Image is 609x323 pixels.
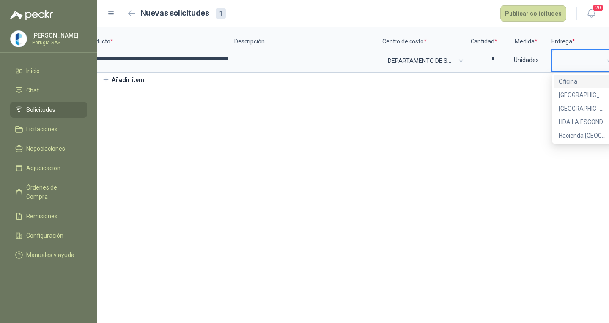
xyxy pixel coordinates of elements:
a: Remisiones [10,208,87,224]
span: Inicio [26,66,40,76]
p: Producto [86,27,234,49]
img: Logo peakr [10,10,53,20]
div: [GEOGRAPHIC_DATA] [559,104,607,113]
a: Chat [10,82,87,98]
img: Company Logo [11,31,27,47]
div: [GEOGRAPHIC_DATA][PERSON_NAME] [559,90,607,100]
span: Órdenes de Compra [26,183,79,201]
a: Licitaciones [10,121,87,137]
p: Centro de costo [382,27,467,49]
a: Negociaciones [10,141,87,157]
button: 20 [584,6,599,21]
a: Configuración [10,228,87,244]
span: Solicitudes [26,105,55,114]
span: Remisiones [26,212,58,221]
a: Inicio [10,63,87,79]
a: Adjudicación [10,160,87,176]
div: Hacienda [GEOGRAPHIC_DATA] [559,131,607,140]
p: Perugia SAS [32,40,85,45]
div: HDA LA ESCONDIDA [559,117,607,127]
span: Configuración [26,231,63,240]
div: Oficina [559,77,607,86]
span: Adjudicación [26,163,60,173]
span: Licitaciones [26,125,58,134]
span: DEPARTAMENTO DE SEGURIDAD [388,54,461,67]
h2: Nuevas solicitudes [140,7,209,19]
a: Órdenes de Compra [10,179,87,205]
p: [PERSON_NAME] [32,33,85,38]
span: Manuales y ayuda [26,250,74,260]
a: Manuales y ayuda [10,247,87,263]
p: Cantidad [467,27,501,49]
div: Unidades [502,50,551,70]
a: Solicitudes [10,102,87,118]
p: Descripción [234,27,382,49]
span: Negociaciones [26,144,65,153]
span: Chat [26,86,39,95]
span: 20 [592,4,604,12]
p: Medida [501,27,551,49]
button: Añadir ítem [97,73,149,87]
div: 1 [216,8,226,19]
button: Publicar solicitudes [500,5,566,22]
